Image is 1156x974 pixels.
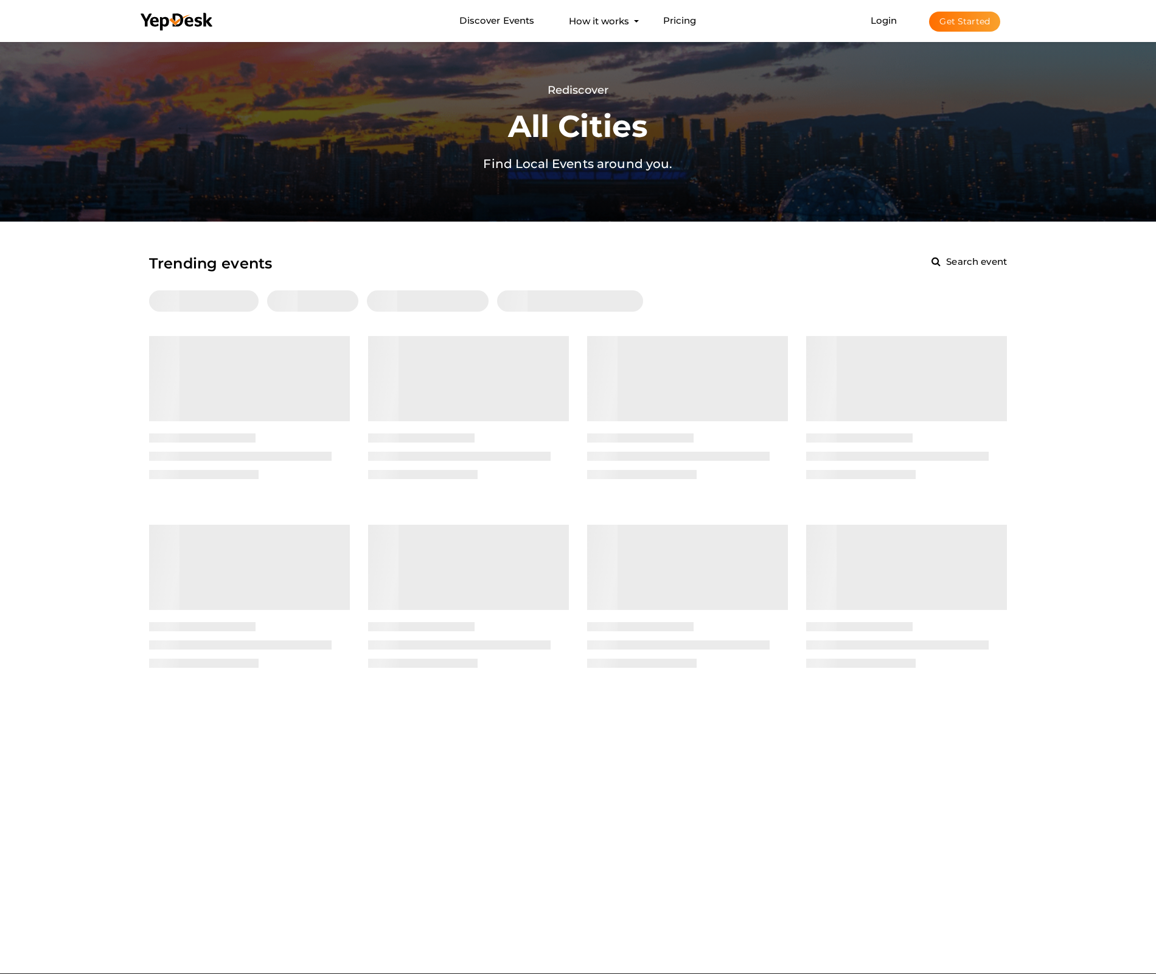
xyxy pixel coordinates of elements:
button: Get Started [929,12,1000,32]
label: Rediscover [548,82,608,99]
a: Login [871,15,897,26]
label: Find Local Events around you. [483,154,672,173]
button: How it works [565,10,633,32]
span: Search event [943,256,1007,267]
a: Discover Events [459,10,534,32]
a: Pricing [663,10,697,32]
label: all cities [508,102,648,151]
label: Trending events [149,252,272,275]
